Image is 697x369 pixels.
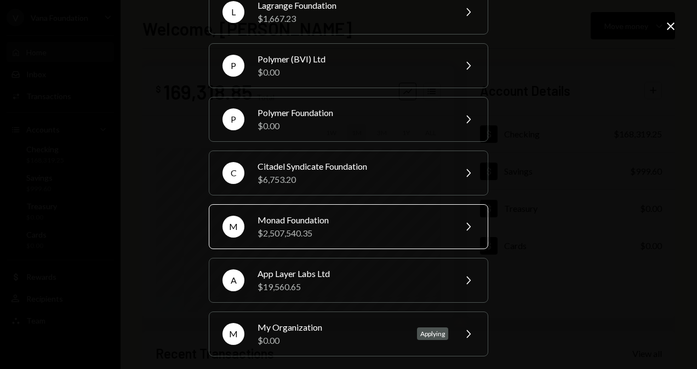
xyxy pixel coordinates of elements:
[222,269,244,291] div: A
[209,151,488,195] button: CCitadel Syndicate Foundation$6,753.20
[222,323,244,345] div: M
[209,258,488,303] button: AApp Layer Labs Ltd$19,560.65
[222,1,244,23] div: L
[258,267,448,280] div: App Layer Labs Ltd
[258,334,404,347] div: $0.00
[417,327,448,340] div: Applying
[222,108,244,130] div: P
[209,204,488,249] button: MMonad Foundation$2,507,540.35
[258,119,448,132] div: $0.00
[258,214,448,227] div: Monad Foundation
[258,12,448,25] div: $1,667.23
[258,321,404,334] div: My Organization
[258,66,448,79] div: $0.00
[258,280,448,293] div: $19,560.65
[222,216,244,238] div: M
[209,43,488,88] button: PPolymer (BVI) Ltd$0.00
[258,173,448,186] div: $6,753.20
[209,312,488,356] button: MMy Organization$0.00Applying
[222,162,244,184] div: C
[258,227,448,240] div: $2,507,540.35
[258,160,448,173] div: Citadel Syndicate Foundation
[222,55,244,77] div: P
[258,106,448,119] div: Polymer Foundation
[258,53,448,66] div: Polymer (BVI) Ltd
[209,97,488,142] button: PPolymer Foundation$0.00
